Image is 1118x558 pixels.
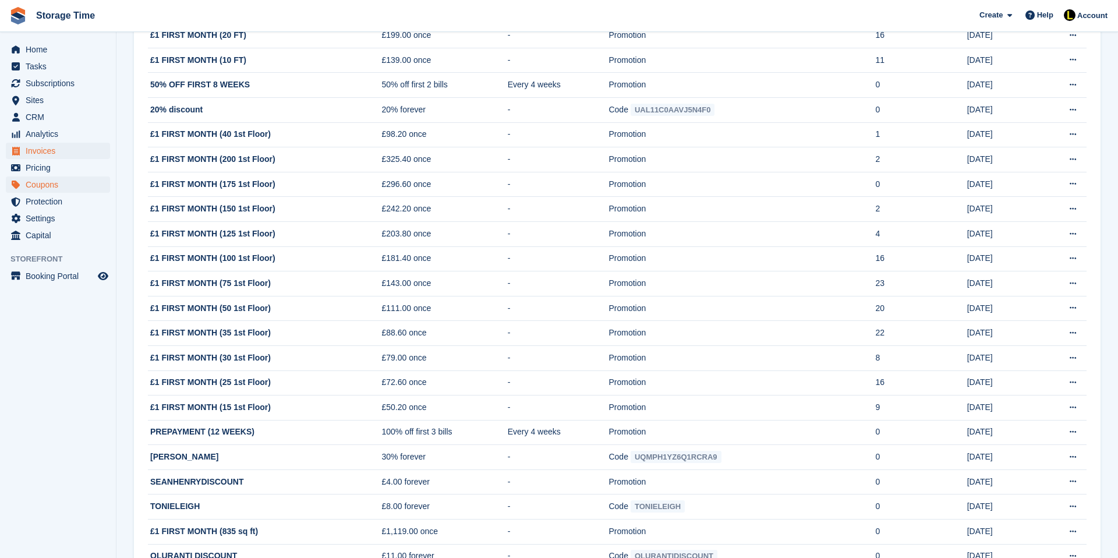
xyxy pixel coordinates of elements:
[967,122,1043,147] td: [DATE]
[508,520,609,545] td: -
[608,370,875,395] td: Promotion
[26,160,95,176] span: Pricing
[608,445,875,470] td: Code
[876,420,967,445] td: 0
[876,122,967,147] td: 1
[967,23,1043,48] td: [DATE]
[26,126,95,142] span: Analytics
[381,271,507,296] td: £143.00 once
[10,253,116,265] span: Storefront
[967,246,1043,271] td: [DATE]
[508,345,609,370] td: -
[148,271,381,296] td: £1 FIRST MONTH (75 1st Floor)
[967,495,1043,520] td: [DATE]
[508,48,609,73] td: -
[6,109,110,125] a: menu
[148,495,381,520] td: TONIELEIGH
[148,73,381,98] td: 50% OFF FIRST 8 WEEKS
[508,469,609,495] td: -
[381,246,507,271] td: £181.40 once
[6,75,110,91] a: menu
[608,345,875,370] td: Promotion
[967,469,1043,495] td: [DATE]
[381,197,507,222] td: £242.20 once
[967,445,1043,470] td: [DATE]
[6,126,110,142] a: menu
[508,221,609,246] td: -
[631,104,715,116] span: UAL11C0AAVJ5N4F0
[876,221,967,246] td: 4
[608,48,875,73] td: Promotion
[967,97,1043,122] td: [DATE]
[508,122,609,147] td: -
[381,469,507,495] td: £4.00 forever
[608,122,875,147] td: Promotion
[876,147,967,172] td: 2
[6,268,110,284] a: menu
[876,48,967,73] td: 11
[508,97,609,122] td: -
[876,296,967,321] td: 20
[6,143,110,159] a: menu
[148,395,381,421] td: £1 FIRST MONTH (15 1st Floor)
[26,41,95,58] span: Home
[508,197,609,222] td: -
[148,23,381,48] td: £1 FIRST MONTH (20 FT)
[6,210,110,227] a: menu
[508,147,609,172] td: -
[381,147,507,172] td: £325.40 once
[508,395,609,421] td: -
[26,109,95,125] span: CRM
[148,48,381,73] td: £1 FIRST MONTH (10 FT)
[381,73,507,98] td: 50% off first 2 bills
[508,420,609,445] td: Every 4 weeks
[508,445,609,470] td: -
[967,370,1043,395] td: [DATE]
[876,370,967,395] td: 16
[381,122,507,147] td: £98.20 once
[876,271,967,296] td: 23
[608,395,875,421] td: Promotion
[9,7,27,24] img: stora-icon-8386f47178a22dfd0bd8f6a31ec36ba5ce8667c1dd55bd0f319d3a0aa187defe.svg
[967,221,1043,246] td: [DATE]
[967,271,1043,296] td: [DATE]
[967,395,1043,421] td: [DATE]
[608,73,875,98] td: Promotion
[967,321,1043,346] td: [DATE]
[967,73,1043,98] td: [DATE]
[876,520,967,545] td: 0
[608,97,875,122] td: Code
[381,445,507,470] td: 30% forever
[608,520,875,545] td: Promotion
[31,6,100,25] a: Storage Time
[876,97,967,122] td: 0
[26,176,95,193] span: Coupons
[26,227,95,243] span: Capital
[508,271,609,296] td: -
[6,176,110,193] a: menu
[608,271,875,296] td: Promotion
[876,321,967,346] td: 22
[876,469,967,495] td: 0
[967,296,1043,321] td: [DATE]
[26,143,95,159] span: Invoices
[608,469,875,495] td: Promotion
[381,23,507,48] td: £199.00 once
[148,246,381,271] td: £1 FIRST MONTH (100 1st Floor)
[967,345,1043,370] td: [DATE]
[876,172,967,197] td: 0
[148,520,381,545] td: £1 FIRST MONTH (835 sq ft)
[876,197,967,222] td: 2
[876,395,967,421] td: 9
[979,9,1003,21] span: Create
[876,345,967,370] td: 8
[967,172,1043,197] td: [DATE]
[876,23,967,48] td: 16
[148,469,381,495] td: SEANHENRYDISCOUNT
[608,420,875,445] td: Promotion
[381,97,507,122] td: 20% forever
[6,92,110,108] a: menu
[381,221,507,246] td: £203.80 once
[508,172,609,197] td: -
[508,495,609,520] td: -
